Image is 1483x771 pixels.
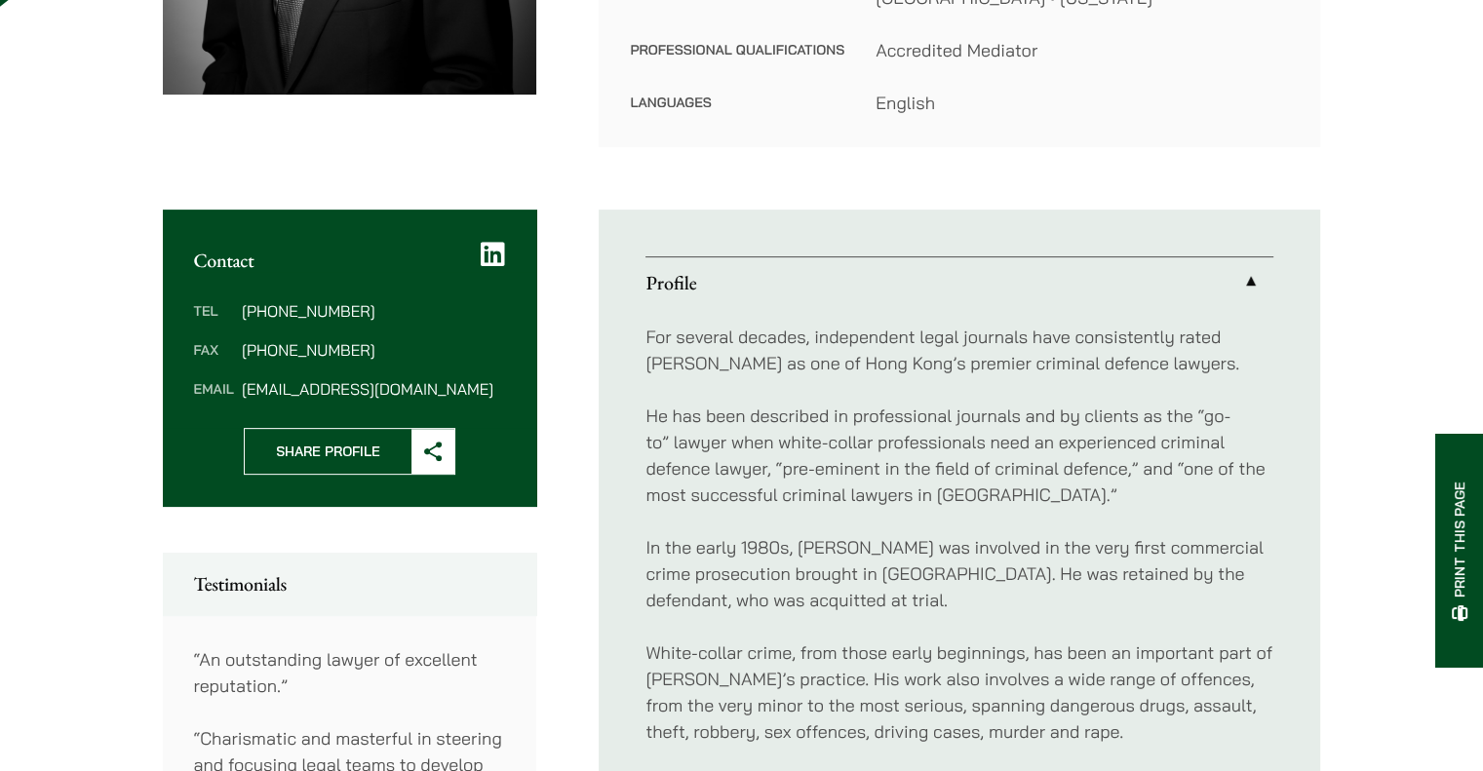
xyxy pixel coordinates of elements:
[194,381,234,397] dt: Email
[645,324,1273,376] p: For several decades, independent legal journals have consistently rated [PERSON_NAME] as one of H...
[481,241,505,268] a: LinkedIn
[876,90,1289,116] dd: English
[194,342,234,381] dt: Fax
[194,249,506,272] h2: Contact
[645,639,1273,745] p: White-collar crime, from those early beginnings, has been an important part of [PERSON_NAME]’s pr...
[244,428,455,475] button: Share Profile
[242,342,505,358] dd: [PHONE_NUMBER]
[645,403,1273,508] p: He has been described in professional journals and by clients as the “go-to” lawyer when white-co...
[242,303,505,319] dd: [PHONE_NUMBER]
[194,572,506,596] h2: Testimonials
[876,37,1289,63] dd: Accredited Mediator
[630,90,844,116] dt: Languages
[242,381,505,397] dd: [EMAIL_ADDRESS][DOMAIN_NAME]
[194,303,234,342] dt: Tel
[645,534,1273,613] p: In the early 1980s, [PERSON_NAME] was involved in the very first commercial crime prosecution bro...
[194,646,506,699] p: “An outstanding lawyer of excellent reputation.”
[630,37,844,90] dt: Professional Qualifications
[245,429,411,474] span: Share Profile
[645,257,1273,308] a: Profile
